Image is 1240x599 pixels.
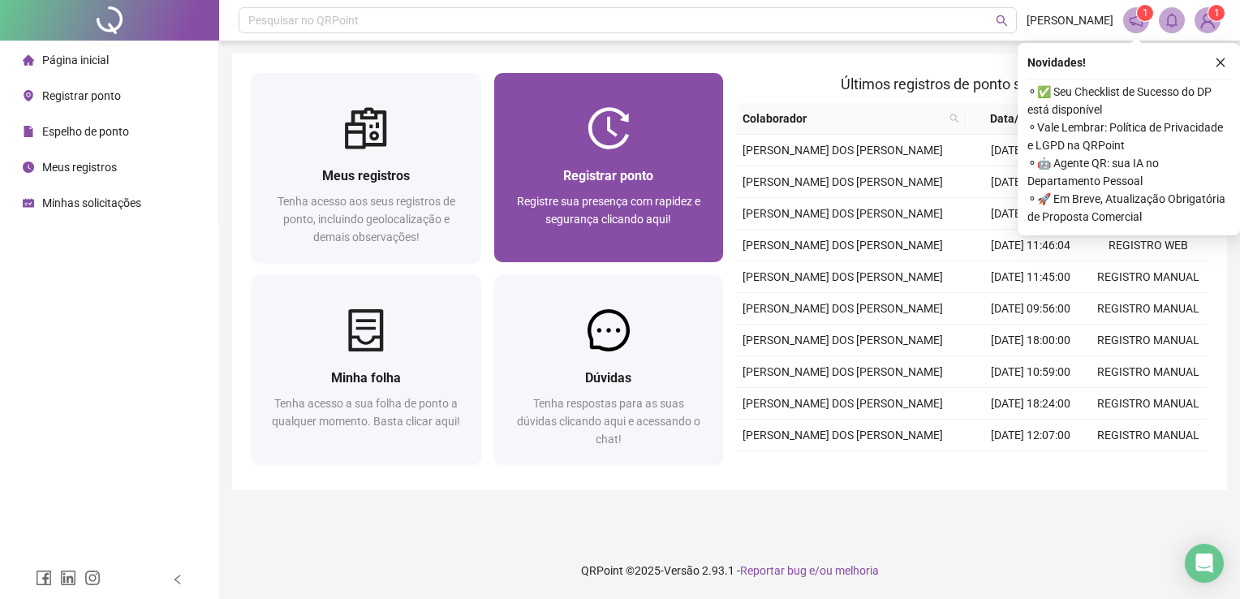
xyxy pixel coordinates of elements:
[1027,119,1230,154] span: ⚬ Vale Lembrar: Política de Privacidade e LGPD na QRPoint
[1090,451,1208,483] td: REGISTRO MANUAL
[743,144,943,157] span: [PERSON_NAME] DOS [PERSON_NAME]
[1090,261,1208,293] td: REGISTRO MANUAL
[1090,325,1208,356] td: REGISTRO MANUAL
[42,161,117,174] span: Meus registros
[517,195,700,226] span: Registre sua presença com rapidez e segurança clicando aqui!
[972,166,1090,198] td: [DATE] 11:20:48
[1090,388,1208,420] td: REGISTRO MANUAL
[42,54,109,67] span: Página inicial
[972,451,1090,483] td: [DATE] 14:19:00
[585,370,631,386] span: Dúvidas
[331,370,401,386] span: Minha folha
[743,334,943,347] span: [PERSON_NAME] DOS [PERSON_NAME]
[743,397,943,410] span: [PERSON_NAME] DOS [PERSON_NAME]
[1027,54,1086,71] span: Novidades !
[252,275,481,464] a: Minha folhaTenha acesso a sua folha de ponto a qualquer momento. Basta clicar aqui!
[23,162,34,173] span: clock-circle
[42,196,141,209] span: Minhas solicitações
[42,89,121,102] span: Registrar ponto
[972,261,1090,293] td: [DATE] 11:45:00
[172,574,183,585] span: left
[1090,230,1208,261] td: REGISTRO WEB
[1027,11,1113,29] span: [PERSON_NAME]
[42,125,129,138] span: Espelho de ponto
[1143,7,1148,19] span: 1
[23,90,34,101] span: environment
[1185,544,1224,583] div: Open Intercom Messenger
[1090,356,1208,388] td: REGISTRO MANUAL
[1214,7,1220,19] span: 1
[972,293,1090,325] td: [DATE] 09:56:00
[743,302,943,315] span: [PERSON_NAME] DOS [PERSON_NAME]
[972,356,1090,388] td: [DATE] 10:59:00
[494,73,724,262] a: Registrar pontoRegistre sua presença com rapidez e segurança clicando aqui!
[84,570,101,586] span: instagram
[664,564,700,577] span: Versão
[972,135,1090,166] td: [DATE] 18:01:00
[1027,190,1230,226] span: ⚬ 🚀 Em Breve, Atualização Obrigatória de Proposta Comercial
[252,73,481,262] a: Meus registrosTenha acesso aos seus registros de ponto, incluindo geolocalização e demais observa...
[972,420,1090,451] td: [DATE] 12:07:00
[36,570,52,586] span: facebook
[1027,83,1230,119] span: ⚬ ✅ Seu Checklist de Sucesso do DP está disponível
[972,110,1061,127] span: Data/Hora
[219,542,1240,599] footer: QRPoint © 2025 - 2.93.1 -
[494,275,724,464] a: DúvidasTenha respostas para as suas dúvidas clicando aqui e acessando o chat!
[23,197,34,209] span: schedule
[743,429,943,442] span: [PERSON_NAME] DOS [PERSON_NAME]
[972,325,1090,356] td: [DATE] 18:00:00
[1027,154,1230,190] span: ⚬ 🤖 Agente QR: sua IA no Departamento Pessoal
[743,365,943,378] span: [PERSON_NAME] DOS [PERSON_NAME]
[966,103,1080,135] th: Data/Hora
[972,198,1090,230] td: [DATE] 17:45:35
[272,397,460,428] span: Tenha acesso a sua folha de ponto a qualquer momento. Basta clicar aqui!
[517,397,700,446] span: Tenha respostas para as suas dúvidas clicando aqui e acessando o chat!
[60,570,76,586] span: linkedin
[23,54,34,66] span: home
[1195,8,1220,32] img: 92757
[743,175,943,188] span: [PERSON_NAME] DOS [PERSON_NAME]
[841,75,1103,93] span: Últimos registros de ponto sincronizados
[1137,5,1153,21] sup: 1
[743,270,943,283] span: [PERSON_NAME] DOS [PERSON_NAME]
[1129,13,1143,28] span: notification
[743,207,943,220] span: [PERSON_NAME] DOS [PERSON_NAME]
[996,15,1008,27] span: search
[322,168,410,183] span: Meus registros
[278,195,455,243] span: Tenha acesso aos seus registros de ponto, incluindo geolocalização e demais observações!
[740,564,879,577] span: Reportar bug e/ou melhoria
[23,126,34,137] span: file
[949,114,959,123] span: search
[1215,57,1226,68] span: close
[743,110,943,127] span: Colaborador
[1165,13,1179,28] span: bell
[743,239,943,252] span: [PERSON_NAME] DOS [PERSON_NAME]
[1208,5,1225,21] sup: Atualize o seu contato no menu Meus Dados
[563,168,653,183] span: Registrar ponto
[972,230,1090,261] td: [DATE] 11:46:04
[946,106,962,131] span: search
[1090,293,1208,325] td: REGISTRO MANUAL
[972,388,1090,420] td: [DATE] 18:24:00
[1090,420,1208,451] td: REGISTRO MANUAL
